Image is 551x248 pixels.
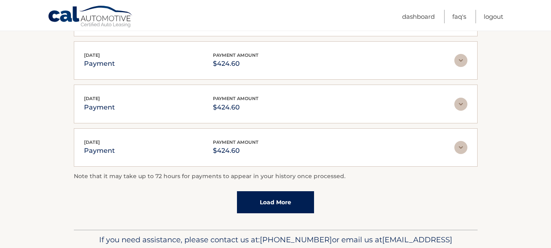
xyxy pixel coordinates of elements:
a: Dashboard [402,10,435,23]
img: accordion-rest.svg [454,54,467,67]
span: [DATE] [84,139,100,145]
a: Load More [237,191,314,213]
span: payment amount [213,96,259,101]
span: payment amount [213,139,259,145]
p: payment [84,58,115,69]
a: FAQ's [452,10,466,23]
p: $424.60 [213,102,259,113]
p: Note that it may take up to 72 hours for payments to appear in your history once processed. [74,172,478,181]
img: accordion-rest.svg [454,98,467,111]
span: [PHONE_NUMBER] [260,235,332,244]
a: Cal Automotive [48,5,133,29]
p: payment [84,102,115,113]
a: Logout [484,10,503,23]
p: payment [84,145,115,156]
span: [DATE] [84,96,100,101]
span: payment amount [213,52,259,58]
img: accordion-rest.svg [454,141,467,154]
p: $424.60 [213,145,259,156]
p: $424.60 [213,58,259,69]
span: [DATE] [84,52,100,58]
